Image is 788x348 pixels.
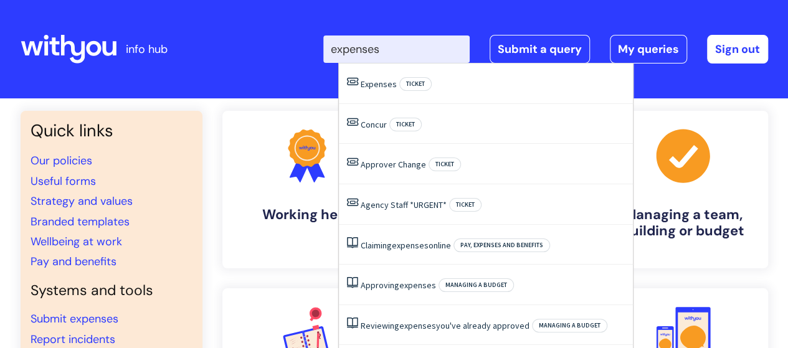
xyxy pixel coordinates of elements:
span: Managing a budget [439,278,514,292]
span: Ticket [449,198,482,212]
h3: Quick links [31,121,192,141]
h4: Systems and tools [31,282,192,299]
span: Ticket [399,77,432,91]
a: Concur [361,119,387,130]
span: expenses [392,240,429,251]
a: Submit expenses [31,311,118,326]
a: Claimingexpensesonline [361,240,451,251]
a: Sign out [707,35,768,63]
span: Pay, expenses and benefits [453,238,550,252]
div: | - [323,35,768,63]
span: Ticket [429,158,461,171]
h4: Managing a team, building or budget [609,207,758,240]
a: Wellbeing at work [31,234,122,249]
span: expenses [399,280,436,291]
a: Expenses [361,78,397,90]
a: Branded templates [31,214,130,229]
a: Pay and benefits [31,254,116,269]
span: expenses [399,320,436,331]
input: Search [323,35,470,63]
a: Agency Staff *URGENT* [361,199,447,210]
a: Working here [222,111,392,268]
span: Ticket [389,118,422,131]
h4: Working here [232,207,382,223]
a: Useful forms [31,174,96,189]
p: info hub [126,39,168,59]
a: Reviewingexpensesyou've already approved [361,320,529,331]
a: Approver Change [361,159,426,170]
a: Approvingexpenses [361,280,436,291]
a: Managing a team, building or budget [599,111,768,268]
a: Submit a query [490,35,590,63]
a: Our policies [31,153,92,168]
a: My queries [610,35,687,63]
a: Strategy and values [31,194,133,209]
span: Managing a budget [532,319,607,332]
